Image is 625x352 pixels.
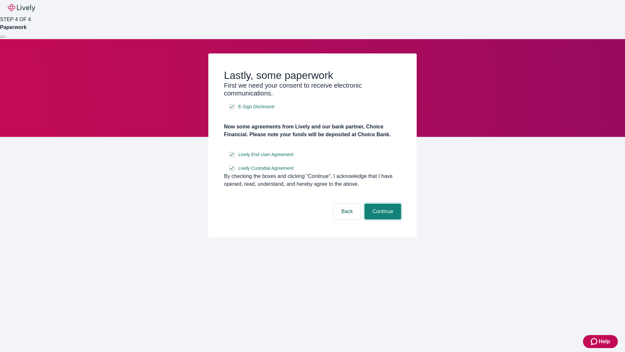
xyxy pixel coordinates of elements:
span: Lively Custodial Agreement [238,165,294,172]
span: E-Sign Disclosure [238,103,274,110]
span: Help [599,338,610,345]
button: Zendesk support iconHelp [583,335,618,348]
a: e-sign disclosure document [237,103,276,111]
h2: Lastly, some paperwork [224,69,401,81]
svg: Zendesk support icon [591,338,599,345]
h3: First we need your consent to receive electronic communications. [224,81,401,97]
h4: Now some agreements from Lively and our bank partner, Choice Financial. Please note your funds wi... [224,123,401,139]
div: By checking the boxes and clicking “Continue", I acknowledge that I have opened, read, understand... [224,172,401,188]
button: Back [333,204,361,219]
a: e-sign disclosure document [237,164,295,172]
a: e-sign disclosure document [237,151,295,159]
img: Lively [8,4,35,12]
button: Continue [365,204,401,219]
span: Lively End User Agreement [238,151,294,158]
